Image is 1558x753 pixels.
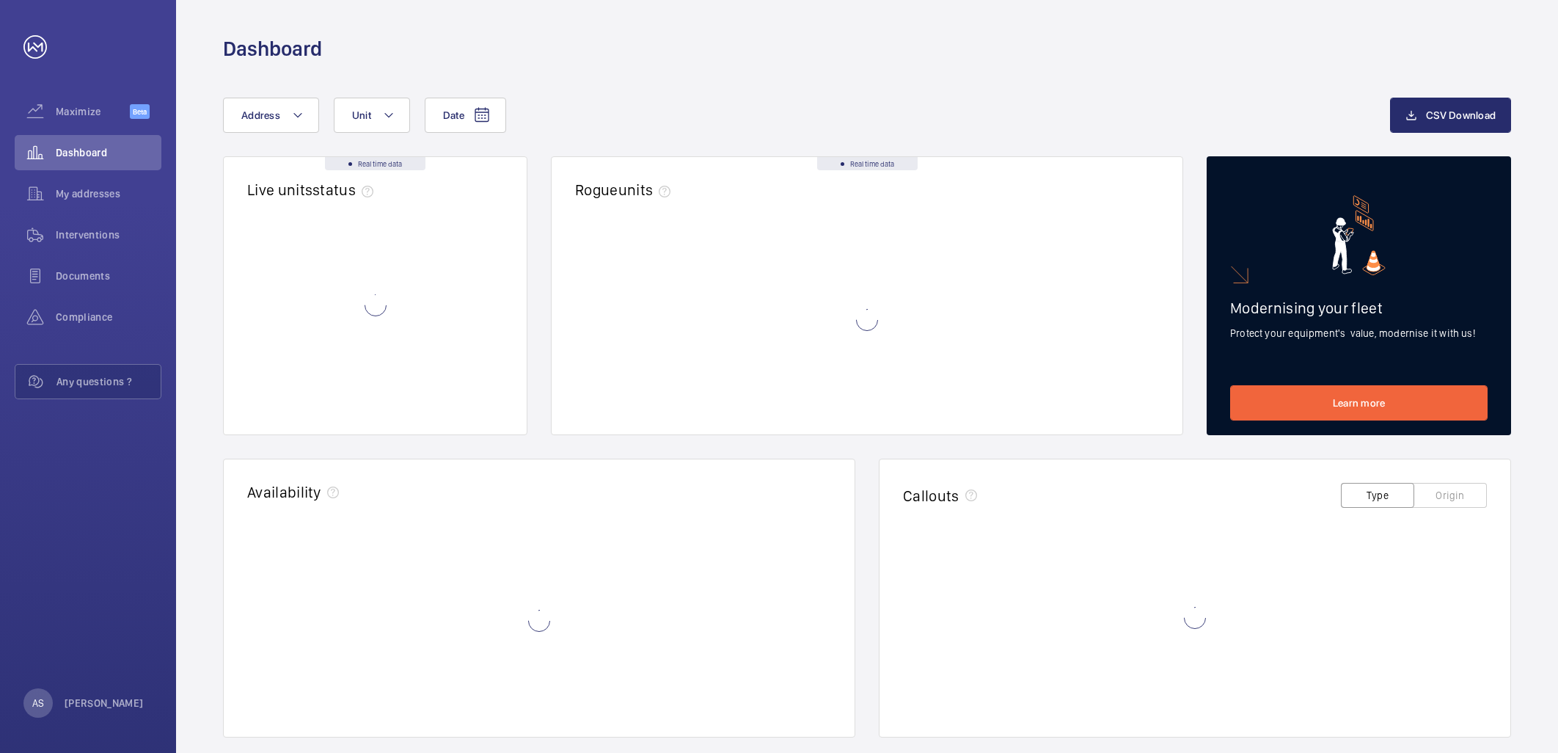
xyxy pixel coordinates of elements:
[65,696,144,710] p: [PERSON_NAME]
[241,109,280,121] span: Address
[817,157,918,170] div: Real time data
[903,487,959,505] h2: Callouts
[325,157,425,170] div: Real time data
[56,145,161,160] span: Dashboard
[1230,299,1488,317] h2: Modernising your fleet
[1230,326,1488,341] p: Protect your equipment's value, modernise it with us!
[247,483,321,501] h2: Availability
[130,104,150,119] span: Beta
[247,181,379,199] h2: Live units
[223,35,322,62] h1: Dashboard
[312,181,379,199] span: status
[56,186,161,201] span: My addresses
[1341,483,1414,508] button: Type
[56,269,161,283] span: Documents
[1390,98,1511,133] button: CSV Download
[618,181,677,199] span: units
[334,98,410,133] button: Unit
[1426,109,1496,121] span: CSV Download
[1332,195,1386,275] img: marketing-card.svg
[32,696,44,710] p: AS
[425,98,506,133] button: Date
[223,98,319,133] button: Address
[56,374,161,389] span: Any questions ?
[352,109,371,121] span: Unit
[56,310,161,324] span: Compliance
[1230,385,1488,421] a: Learn more
[56,228,161,242] span: Interventions
[443,109,464,121] span: Date
[1413,483,1487,508] button: Origin
[575,181,676,199] h2: Rogue
[56,104,130,119] span: Maximize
